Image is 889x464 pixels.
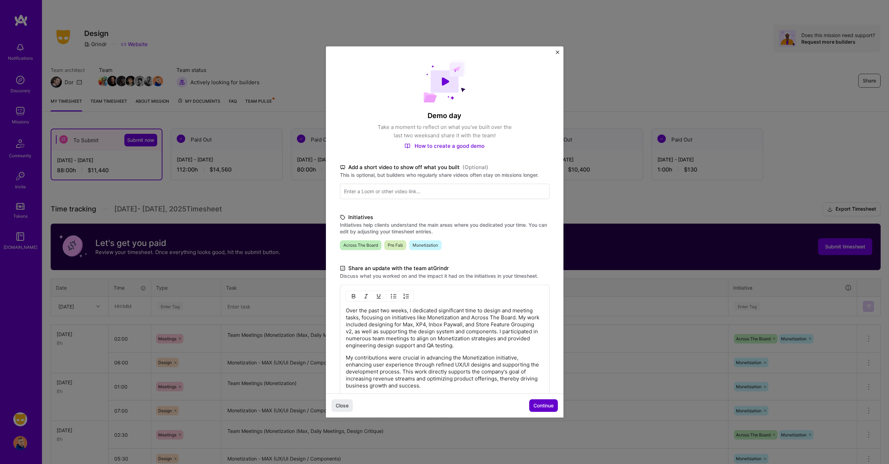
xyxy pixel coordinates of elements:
[340,163,549,172] label: Add a short video to show off what you built
[391,293,396,299] img: UL
[331,399,353,412] button: Close
[403,293,409,299] img: OL
[340,213,345,222] i: icon TagBlack
[375,123,515,140] p: Take a moment to reflect on what you've built over the last two weeks and share it with the team!
[346,307,544,349] p: Over the past two weeks, I dedicated significant time to design and meeting tasks, focusing on in...
[336,402,349,409] span: Close
[340,264,549,273] label: Share an update with the team at Grindr
[340,264,345,273] i: icon DocumentBlack
[423,60,466,103] img: Demo day
[405,143,410,148] img: How to create a good demo
[351,293,356,299] img: Bold
[556,51,559,58] button: Close
[340,222,549,235] label: Initiatives help clients understand the main areas where you dedicated your time. You can edit by...
[363,293,369,299] img: Italic
[384,240,406,250] span: Pre Fab
[405,143,484,149] a: How to create a good demo
[376,293,381,299] img: Underline
[462,163,488,172] span: (Optional)
[346,354,544,389] p: My contributions were crucial in advancing the Monetization initiative, enhancing user experience...
[340,213,549,222] label: Initiatives
[529,399,558,412] button: Continue
[340,184,549,199] input: Enter a Loom or other video link...
[340,111,549,120] h4: Demo day
[409,240,442,250] span: Monetization
[340,240,381,250] span: Across The Board
[533,402,554,409] span: Continue
[340,273,549,279] label: Discuss what you worked on and the impact it had on the initiatives in your timesheet.
[340,164,345,172] i: icon TvBlack
[340,172,549,178] label: This is optional, but builders who regularly share videos often stay on missions longer.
